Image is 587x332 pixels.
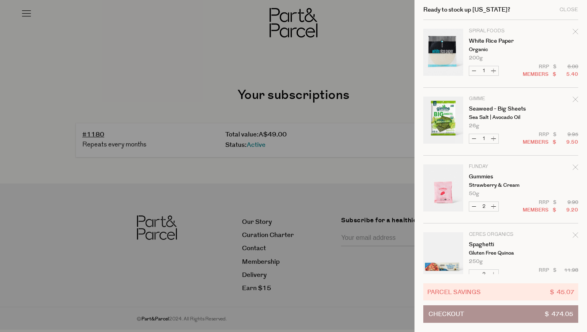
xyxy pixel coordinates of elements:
p: Sea Salt | Avocado Oil [469,115,531,120]
a: Spaghetti [469,242,531,247]
a: Seaweed - Big Sheets [469,106,531,112]
span: 250g [469,259,483,264]
input: QTY White Rice Paper [479,66,489,75]
a: Gummies [469,174,531,180]
div: Remove White Rice Paper [573,28,578,38]
span: $ 45.07 [550,287,574,296]
button: Checkout$ 474.05 [423,305,578,323]
p: Funday [469,164,531,169]
div: Remove Gummies [573,163,578,174]
input: QTY Gummies [479,202,489,211]
div: Remove Spaghetti [573,231,578,242]
a: White Rice Paper [469,38,531,44]
div: Remove Seaweed - Big Sheets [573,95,578,106]
span: Parcel Savings [427,287,481,296]
p: Organic [469,47,531,52]
span: 26g [469,123,479,128]
span: Checkout [428,306,464,322]
h2: Ready to stock up [US_STATE]? [423,7,510,13]
p: Spiral Foods [469,29,531,34]
span: $ 474.05 [545,306,573,322]
input: QTY Spaghetti [479,270,489,279]
p: Gimme [469,97,531,101]
span: 50g [469,191,479,196]
input: QTY Seaweed - Big Sheets [479,134,489,143]
p: Strawberry & Cream [469,183,531,188]
p: Gluten Free Quinoa [469,251,531,256]
div: Close [559,7,578,12]
p: Ceres Organics [469,232,531,237]
span: 200g [469,55,483,61]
